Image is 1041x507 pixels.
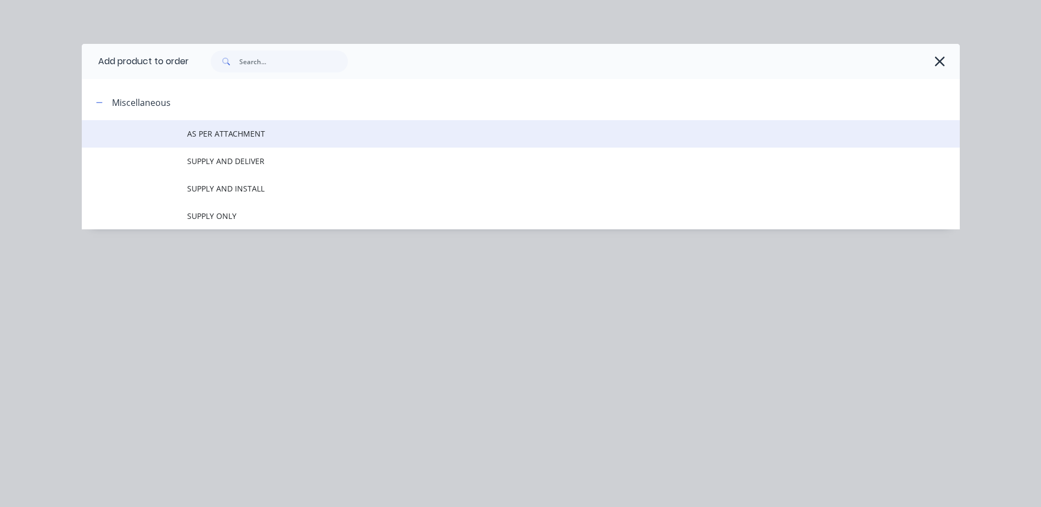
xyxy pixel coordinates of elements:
[82,44,189,79] div: Add product to order
[239,50,348,72] input: Search...
[187,183,805,194] span: SUPPLY AND INSTALL
[112,96,171,109] div: Miscellaneous
[187,210,805,222] span: SUPPLY ONLY
[187,128,805,139] span: AS PER ATTACHMENT
[187,155,805,167] span: SUPPLY AND DELIVER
